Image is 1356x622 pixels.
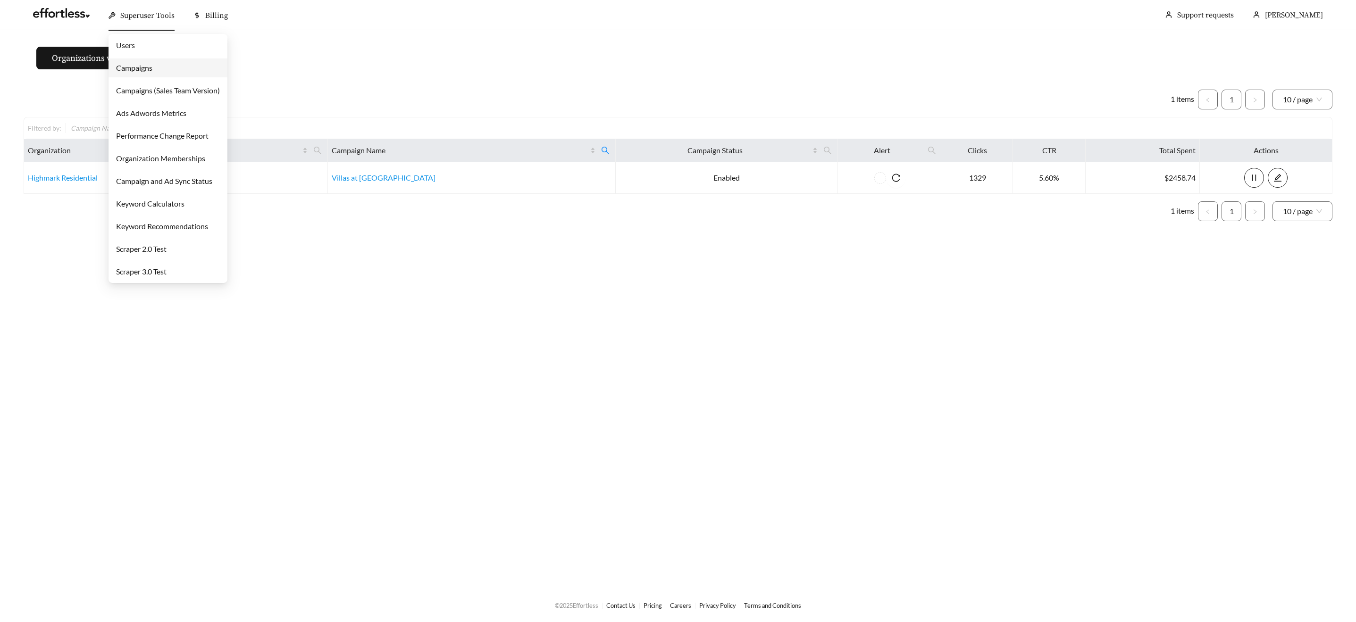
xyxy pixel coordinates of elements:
[820,143,836,158] span: search
[1222,201,1241,221] li: 1
[1245,201,1265,221] button: right
[332,145,588,156] span: Campaign Name
[886,168,906,188] button: reload
[1245,90,1265,109] li: Next Page
[823,146,832,155] span: search
[1205,209,1211,215] span: left
[616,162,838,194] td: Enabled
[1265,10,1323,20] span: [PERSON_NAME]
[1272,201,1332,221] div: Page Size
[744,602,801,609] a: Terms and Conditions
[942,139,1013,162] th: Clicks
[310,143,326,158] span: search
[1198,90,1218,109] li: Previous Page
[597,143,613,158] span: search
[644,602,662,609] a: Pricing
[28,123,66,133] div: Filtered by:
[886,174,906,182] span: reload
[1283,90,1322,109] span: 10 / page
[670,602,691,609] a: Careers
[1171,90,1194,109] li: 1 items
[1252,209,1258,215] span: right
[942,162,1013,194] td: 1329
[28,145,301,156] span: Organization
[1200,139,1332,162] th: Actions
[332,173,435,182] a: Villas at [GEOGRAPHIC_DATA]
[1268,168,1288,188] button: edit
[1268,174,1287,182] span: edit
[1245,201,1265,221] li: Next Page
[1171,201,1194,221] li: 1 items
[1013,162,1086,194] td: 5.60%
[1222,90,1241,109] a: 1
[1244,168,1264,188] button: pause
[1222,90,1241,109] li: 1
[606,602,636,609] a: Contact Us
[1177,10,1234,20] a: Support requests
[1222,202,1241,221] a: 1
[313,146,322,155] span: search
[52,52,179,65] span: Organizations without campaigns
[699,602,736,609] a: Privacy Policy
[601,146,610,155] span: search
[619,145,811,156] span: Campaign Status
[1198,201,1218,221] li: Previous Page
[555,602,598,609] span: © 2025 Effortless
[1252,97,1258,103] span: right
[1086,162,1200,194] td: $2458.74
[123,124,151,132] span: lakewood
[928,146,936,155] span: search
[842,145,922,156] span: Alert
[1086,139,1200,162] th: Total Spent
[120,11,175,20] span: Superuser Tools
[205,11,228,20] span: Billing
[1272,90,1332,109] div: Page Size
[1245,174,1264,182] span: pause
[1245,90,1265,109] button: right
[924,143,940,158] span: search
[1198,90,1218,109] button: left
[1283,202,1322,221] span: 10 / page
[28,173,98,182] a: Highmark Residential
[71,124,120,132] span: Campaign Name :
[1198,201,1218,221] button: left
[1013,139,1086,162] th: CTR
[1205,97,1211,103] span: left
[1268,173,1288,182] a: edit
[36,47,195,69] button: Organizations without campaigns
